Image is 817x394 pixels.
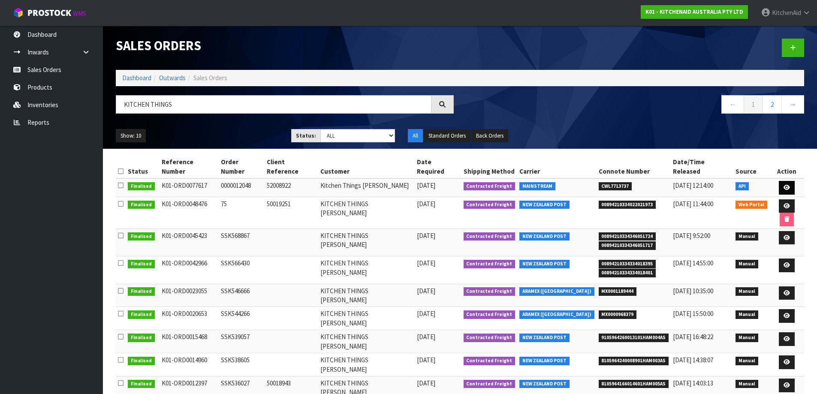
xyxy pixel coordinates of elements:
span: [DATE] 9:52:00 [673,232,710,240]
span: 00894210334022021973 [599,201,656,209]
span: Contracted Freight [464,232,516,241]
td: K01-ORD0042966 [160,256,219,284]
span: Contracted Freight [464,380,516,388]
td: KITCHEN THINGS [PERSON_NAME] [318,197,415,229]
nav: Page navigation [467,95,805,116]
td: KITCHEN THINGS [PERSON_NAME] [318,256,415,284]
h1: Sales Orders [116,39,454,53]
a: ← [721,95,744,114]
td: KITCHEN THINGS [PERSON_NAME] [318,284,415,307]
td: K01-ORD0014960 [160,353,219,376]
td: 75 [219,197,265,229]
span: MX0001189444 [599,287,637,296]
span: Web Portal [736,201,767,209]
input: Search sales orders [116,95,431,114]
span: [DATE] [417,310,435,318]
strong: Status: [296,132,316,139]
button: All [408,129,423,143]
span: API [736,182,749,191]
span: Manual [736,232,758,241]
a: → [781,95,804,114]
td: SSK539057 [219,330,265,353]
td: SSK566430 [219,256,265,284]
img: cube-alt.png [13,7,24,18]
span: Manual [736,310,758,319]
td: 52008922 [265,178,319,197]
span: [DATE] [417,232,435,240]
button: Standard Orders [424,129,470,143]
td: K01-ORD0077617 [160,178,219,197]
span: 9105964260013101HAM004AS [599,334,669,342]
span: Manual [736,380,758,388]
th: Date/Time Released [671,155,733,178]
span: 00894210334334018401 [599,269,656,277]
span: CWL7713737 [599,182,632,191]
span: [DATE] 14:03:13 [673,379,713,387]
td: KITCHEN THINGS [PERSON_NAME] [318,330,415,353]
td: SSK544266 [219,307,265,330]
span: MX0000968379 [599,310,637,319]
span: NEW ZEALAND POST [519,201,570,209]
span: Manual [736,287,758,296]
span: KitchenAid [772,9,801,17]
span: Manual [736,260,758,268]
a: Outwards [159,74,186,82]
span: [DATE] 16:48:22 [673,333,713,341]
th: Reference Number [160,155,219,178]
td: K01-ORD0023055 [160,284,219,307]
span: 00894210334346051724 [599,232,656,241]
th: Date Required [415,155,461,178]
span: ARAMEX ([GEOGRAPHIC_DATA]) [519,287,594,296]
span: Contracted Freight [464,260,516,268]
span: Finalised [128,182,155,191]
span: Manual [736,357,758,365]
span: [DATE] 14:38:07 [673,356,713,364]
td: SSK568867 [219,229,265,256]
span: [DATE] [417,356,435,364]
td: KITCHEN THINGS [PERSON_NAME] [318,229,415,256]
span: Finalised [128,232,155,241]
span: Contracted Freight [464,310,516,319]
span: Contracted Freight [464,182,516,191]
span: Contracted Freight [464,287,516,296]
button: Back Orders [471,129,508,143]
span: Finalised [128,310,155,319]
span: 00894210334346051717 [599,241,656,250]
span: Finalised [128,287,155,296]
a: 2 [763,95,782,114]
td: KITCHEN THINGS [PERSON_NAME] [318,307,415,330]
small: WMS [73,9,86,18]
span: [DATE] [417,379,435,387]
span: NEW ZEALAND POST [519,334,570,342]
span: MAINSTREAM [519,182,555,191]
th: Shipping Method [461,155,518,178]
span: [DATE] [417,287,435,295]
span: [DATE] 15:50:00 [673,310,713,318]
span: [DATE] [417,181,435,189]
span: Contracted Freight [464,201,516,209]
td: K01-ORD0020653 [160,307,219,330]
span: ProStock [27,7,71,18]
span: NEW ZEALAND POST [519,380,570,388]
span: [DATE] 14:55:00 [673,259,713,267]
span: 8105964166014601HAM005AS [599,380,669,388]
span: [DATE] [417,259,435,267]
th: Carrier [517,155,597,178]
span: Finalised [128,357,155,365]
td: 50019251 [265,197,319,229]
span: 00894210334334018395 [599,260,656,268]
span: Finalised [128,334,155,342]
span: Manual [736,334,758,342]
td: K01-ORD0045423 [160,229,219,256]
span: [DATE] [417,200,435,208]
span: [DATE] [417,333,435,341]
span: [DATE] 10:35:00 [673,287,713,295]
span: [DATE] 12:14:00 [673,181,713,189]
span: Finalised [128,201,155,209]
td: KITCHEN THINGS [PERSON_NAME] [318,353,415,376]
span: NEW ZEALAND POST [519,260,570,268]
button: Show: 10 [116,129,146,143]
td: K01-ORD0048476 [160,197,219,229]
th: Client Reference [265,155,319,178]
span: Sales Orders [193,74,227,82]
